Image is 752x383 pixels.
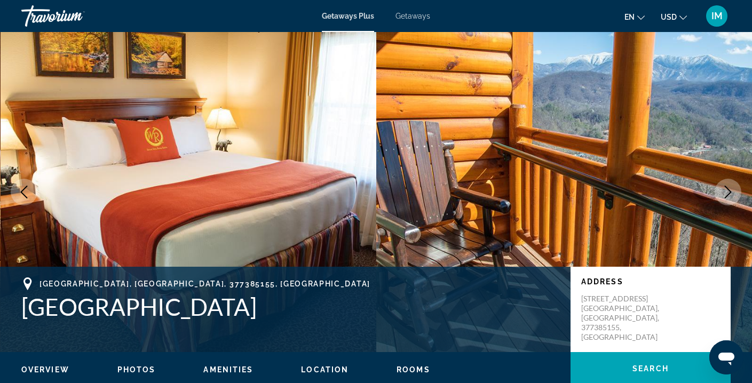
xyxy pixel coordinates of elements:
button: Amenities [203,365,253,374]
span: USD [661,13,677,21]
a: Getaways Plus [322,12,374,20]
button: Previous image [11,179,37,205]
span: Overview [21,365,69,374]
iframe: Button to launch messaging window [709,340,743,374]
a: Getaways [395,12,430,20]
span: Amenities [203,365,253,374]
a: Travorium [21,2,128,30]
span: Location [301,365,349,374]
button: Photos [117,365,156,374]
span: Search [632,364,669,373]
span: [GEOGRAPHIC_DATA], [GEOGRAPHIC_DATA], 377385155, [GEOGRAPHIC_DATA] [39,280,370,288]
button: Change language [624,9,645,25]
h1: [GEOGRAPHIC_DATA] [21,293,560,321]
span: IM [711,11,723,21]
span: en [624,13,635,21]
button: Rooms [397,365,430,374]
button: Location [301,365,349,374]
button: User Menu [703,5,731,27]
button: Overview [21,365,69,374]
button: Change currency [661,9,687,25]
p: Address [581,277,720,286]
p: [STREET_ADDRESS] [GEOGRAPHIC_DATA], [GEOGRAPHIC_DATA], 377385155, [GEOGRAPHIC_DATA] [581,294,667,342]
button: Next image [715,179,741,205]
span: Rooms [397,365,430,374]
span: Photos [117,365,156,374]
